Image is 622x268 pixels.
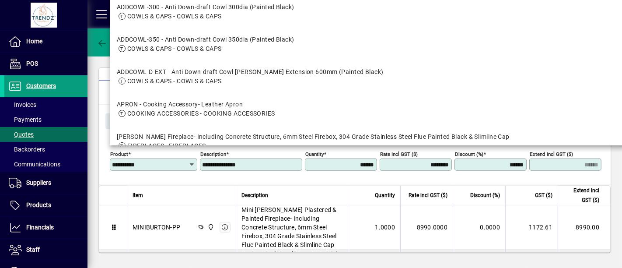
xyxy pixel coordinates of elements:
[127,45,222,52] span: COWLS & CAPS - COWLS & CAPS
[9,146,45,153] span: Backorders
[109,114,132,128] span: Close
[4,127,87,142] a: Quotes
[241,190,268,200] span: Description
[409,190,447,200] span: Rate incl GST ($)
[133,223,180,232] div: MINIBURTON-PP
[530,151,573,157] mat-label: Extend incl GST ($)
[4,194,87,216] a: Products
[305,151,324,157] mat-label: Quantity
[99,105,611,137] div: Product
[127,110,275,117] span: COOKING ACCESSORIES - COOKING ACCESSORIES
[4,97,87,112] a: Invoices
[26,60,38,67] span: POS
[117,132,510,141] div: [PERSON_NAME] Fireplace- Including Concrete Structure, 6mm Steel Firebox, 304 Grade Stainless Ste...
[4,53,87,75] a: POS
[535,190,552,200] span: GST ($)
[4,239,87,261] a: Staff
[103,116,137,124] app-page-header-button: Close
[105,113,135,129] button: Close
[505,250,558,268] td: 247.17
[97,39,126,46] span: Back
[406,223,447,232] div: 8990.0000
[470,190,500,200] span: Discount (%)
[133,190,143,200] span: Item
[241,205,342,249] span: Mini [PERSON_NAME] Plastered & Painted Fireplace- Including Concrete Structure, 6mm Steel Firebox...
[26,201,51,208] span: Products
[26,224,54,231] span: Financials
[94,35,128,50] button: Back
[4,142,87,157] a: Backorders
[9,101,36,108] span: Invoices
[205,222,215,232] span: New Plymouth
[26,246,40,253] span: Staff
[558,250,610,268] td: 1895.00
[4,112,87,127] a: Payments
[9,161,60,168] span: Communications
[26,38,42,45] span: Home
[375,223,395,232] span: 1.0000
[200,151,226,157] mat-label: Description
[4,172,87,194] a: Suppliers
[127,142,206,149] span: FIREPLACES - FIREPLACES
[26,82,56,89] span: Customers
[4,217,87,239] a: Financials
[87,35,136,50] app-page-header-button: Back
[455,151,483,157] mat-label: Discount (%)
[563,186,599,205] span: Extend incl GST ($)
[453,205,505,250] td: 0.0000
[127,78,222,85] span: COWLS & CAPS - COWLS & CAPS
[558,205,610,250] td: 8990.00
[9,116,42,123] span: Payments
[117,67,384,77] div: ADDCOWL-D-EXT - Anti Down-draft Cowl [PERSON_NAME] Extension 600mm (Painted Black)
[4,31,87,53] a: Home
[505,205,558,250] td: 1172.61
[26,179,51,186] span: Suppliers
[241,250,342,267] span: Corten Steel Wood Boxes Set- Mini [PERSON_NAME]
[380,151,418,157] mat-label: Rate incl GST ($)
[117,35,294,44] div: ADDCOWL-350 - Anti Down-draft Cowl 350dia (Painted Black)
[9,131,34,138] span: Quotes
[4,157,87,172] a: Communications
[453,250,505,268] td: 0.0000
[110,151,128,157] mat-label: Product
[375,190,395,200] span: Quantity
[127,13,222,20] span: COWLS & CAPS - COWLS & CAPS
[117,100,275,109] div: APRON - Cooking Accessory- Leather Apron
[117,3,294,12] div: ADDCOWL-300 - Anti Down-draft Cowl 300dia (Painted Black)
